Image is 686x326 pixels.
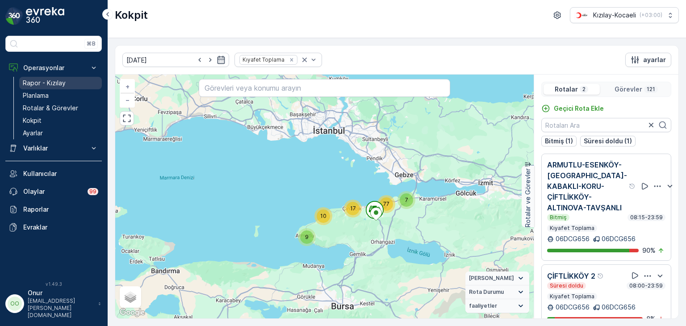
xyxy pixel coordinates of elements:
[117,307,147,318] a: Bu bölgeyi Google Haritalar'da açın (yeni pencerede açılır)
[87,40,96,47] p: ⌘B
[19,102,102,114] a: Rotalar & Görevler
[320,213,326,219] span: 10
[19,89,102,102] a: Planlama
[465,285,529,299] summary: Rota Durumu
[541,118,671,132] input: Rotaları Ara
[593,11,636,20] p: Kızılay-Kocaeli
[602,303,636,312] p: 06DCG656
[240,55,286,64] div: Kıyafet Toplama
[469,275,514,282] span: [PERSON_NAME]
[5,281,102,287] span: v 1.49.3
[625,53,671,67] button: ayarlar
[405,196,408,203] span: 7
[465,299,529,313] summary: faaliyetler
[555,85,578,94] p: Rotalar
[580,136,636,146] button: Süresi doldu (1)
[115,8,148,22] p: Kokpit
[574,10,590,20] img: k%C4%B1z%C4%B1lay_0jL9uU1.png
[547,271,595,281] p: ÇİFTLİKKÖY 2
[602,234,636,243] p: 06DCG656
[570,7,679,23] button: Kızılay-Kocaeli(+03:00)
[5,218,102,236] a: Evraklar
[640,12,662,19] p: ( +03:00 )
[19,127,102,139] a: Ayarlar
[646,86,656,93] p: 121
[23,187,82,196] p: Olaylar
[28,297,94,319] p: [EMAIL_ADDRESS][PERSON_NAME][DOMAIN_NAME]
[23,104,78,113] p: Rotalar & Görevler
[547,159,627,213] p: ARMUTLU-ESENKÖY-[GEOGRAPHIC_DATA]-KABAKLI-KORU-ÇİFTLİKKÖY-ALTINOVA-TAVŞANLI
[26,7,64,25] img: logo_dark-DEwI_e13.png
[377,195,395,213] div: 77
[523,168,532,227] p: Rotalar ve Görevler
[125,83,130,90] span: +
[23,129,43,138] p: Ayarlar
[5,139,102,157] button: Varlıklar
[121,80,134,93] a: Yakınlaştır
[23,63,84,72] p: Operasyonlar
[549,293,595,300] p: Kıyafet Toplama
[350,205,356,212] span: 17
[545,137,573,146] p: Bitmiş (1)
[19,77,102,89] a: Rapor - Kızılay
[23,116,42,125] p: Kokpit
[584,137,632,146] p: Süresi doldu (1)
[117,307,147,318] img: Google
[549,214,568,221] p: Bitmiş
[122,53,229,67] input: dd/mm/yyyy
[642,246,656,255] p: 90 %
[5,201,102,218] a: Raporlar
[28,288,94,297] p: Onur
[465,272,529,285] summary: [PERSON_NAME]
[5,288,102,319] button: OOOnur[EMAIL_ADDRESS][PERSON_NAME][DOMAIN_NAME]
[541,136,577,146] button: Bitmiş (1)
[581,86,586,93] p: 2
[629,183,636,190] div: Yardım Araç İkonu
[628,282,664,289] p: 08:00-23:59
[397,191,415,209] div: 7
[125,96,130,104] span: −
[298,228,316,246] div: 9
[23,144,84,153] p: Varlıklar
[199,79,450,97] input: Görevleri veya konumu arayın
[19,114,102,127] a: Kokpit
[5,59,102,77] button: Operasyonlar
[5,7,23,25] img: logo
[643,55,666,64] p: ayarlar
[549,282,584,289] p: Süresi doldu
[23,91,49,100] p: Planlama
[541,104,604,113] a: Geçici Rota Ekle
[23,79,66,88] p: Rapor - Kızılay
[5,183,102,201] a: Olaylar99
[615,85,642,94] p: Görevler
[8,297,22,311] div: OO
[344,200,362,217] div: 17
[597,272,604,280] div: Yardım Araç İkonu
[549,225,595,232] p: Kıyafet Toplama
[89,188,96,195] p: 99
[314,207,332,225] div: 10
[629,214,664,221] p: 08:15-23:59
[383,201,389,207] span: 77
[121,287,140,307] a: Layers
[556,234,590,243] p: 06DCG656
[469,302,497,309] span: faaliyetler
[23,169,98,178] p: Kullanıcılar
[23,205,98,214] p: Raporlar
[121,93,134,107] a: Uzaklaştır
[23,223,98,232] p: Evraklar
[554,104,604,113] p: Geçici Rota Ekle
[469,288,504,296] span: Rota Durumu
[287,56,297,63] div: Remove Kıyafet Toplama
[5,165,102,183] a: Kullanıcılar
[305,234,309,240] span: 9
[556,303,590,312] p: 06DCG656
[646,314,656,323] p: 8 %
